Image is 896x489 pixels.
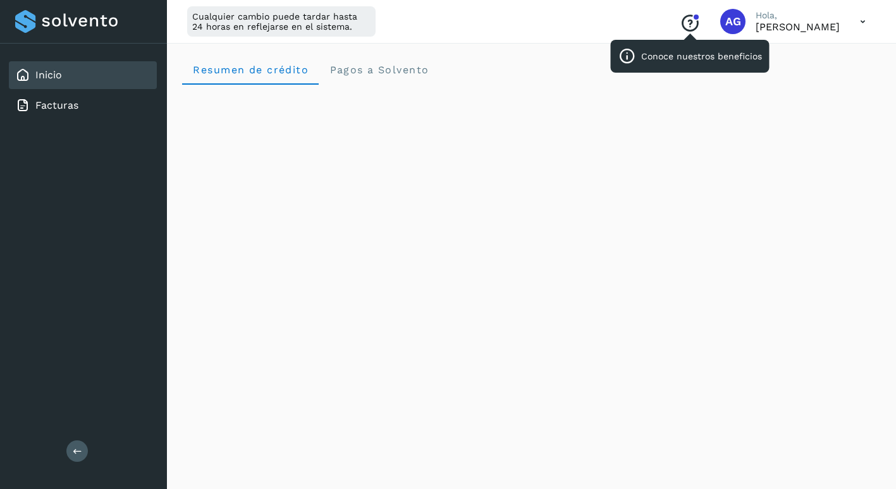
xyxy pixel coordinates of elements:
[756,10,840,21] p: Hola,
[35,69,62,81] a: Inicio
[756,21,840,33] p: ALBERTO GARCIA
[9,92,157,119] div: Facturas
[35,99,78,111] a: Facturas
[641,51,762,62] p: Conoce nuestros beneficios
[680,24,700,34] a: Conoce nuestros beneficios
[329,64,429,76] span: Pagos a Solvento
[9,61,157,89] div: Inicio
[187,6,376,37] div: Cualquier cambio puede tardar hasta 24 horas en reflejarse en el sistema.
[192,64,309,76] span: Resumen de crédito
